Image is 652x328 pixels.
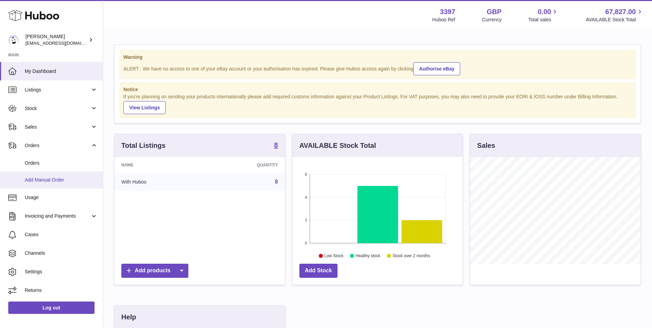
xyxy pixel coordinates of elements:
[477,141,495,150] h3: Sales
[123,86,632,93] strong: Notice
[25,160,98,166] span: Orders
[123,54,632,61] strong: Warning
[305,172,307,176] text: 6
[305,218,307,222] text: 2
[605,7,636,17] span: 67,827.00
[432,17,455,23] div: Huboo Ref
[482,17,502,23] div: Currency
[25,33,87,46] div: [PERSON_NAME]
[114,157,204,173] th: Name
[393,254,430,259] text: Stock over 2 months
[528,7,559,23] a: 0.00 Total sales
[25,105,90,112] span: Stock
[25,68,98,75] span: My Dashboard
[324,254,344,259] text: Low Stock
[114,173,204,191] td: With Huboo
[25,269,98,275] span: Settings
[299,264,338,278] a: Add Stock
[299,141,376,150] h3: AVAILABLE Stock Total
[123,101,166,114] a: View Listings
[413,62,461,75] a: Authorise eBay
[586,17,644,23] span: AVAILABLE Stock Total
[25,213,90,219] span: Invoicing and Payments
[121,313,136,322] h3: Help
[538,7,551,17] span: 0.00
[25,87,90,93] span: Listings
[8,35,19,45] img: sales@canchema.com
[25,250,98,256] span: Channels
[528,17,559,23] span: Total sales
[121,141,166,150] h3: Total Listings
[8,302,95,314] a: Log out
[440,7,455,17] strong: 3397
[123,94,632,114] div: If you're planning on sending your products internationally please add required customs informati...
[25,40,101,46] span: [EMAIL_ADDRESS][DOMAIN_NAME]
[274,142,278,150] a: 8
[305,241,307,245] text: 0
[586,7,644,23] a: 67,827.00 AVAILABLE Stock Total
[25,177,98,183] span: Add Manual Order
[25,124,90,130] span: Sales
[123,61,632,75] div: ALERT : We have no access to one of your eBay account or your authorisation has expired. Please g...
[204,157,285,173] th: Quantity
[305,195,307,199] text: 4
[487,7,501,17] strong: GBP
[25,231,98,238] span: Cases
[25,142,90,149] span: Orders
[275,179,278,185] a: 8
[25,194,98,201] span: Usage
[274,142,278,149] strong: 8
[25,287,98,294] span: Returns
[121,264,188,278] a: Add products
[355,254,380,259] text: Healthy stock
